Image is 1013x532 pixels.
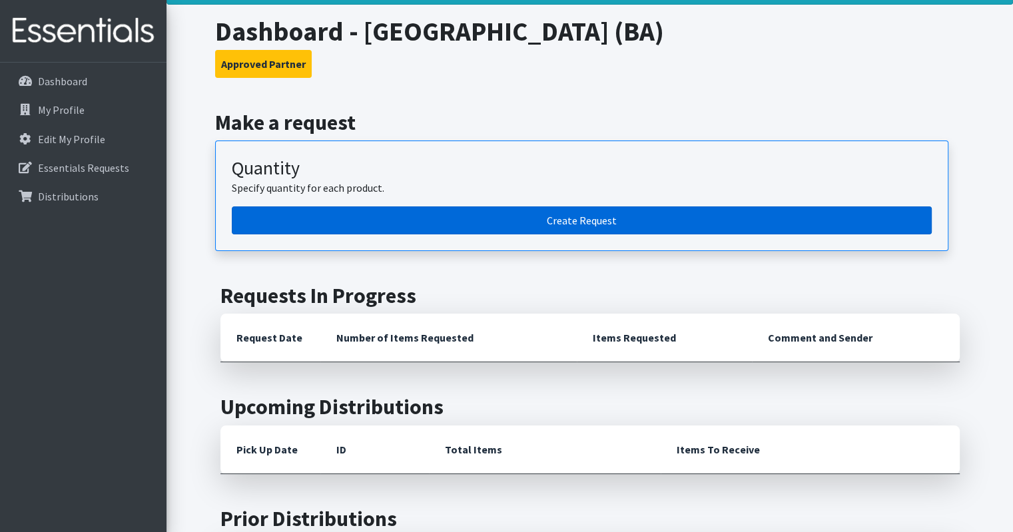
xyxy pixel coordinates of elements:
[215,110,964,135] h2: Make a request
[215,15,964,47] h1: Dashboard - [GEOGRAPHIC_DATA] (BA)
[5,9,161,53] img: HumanEssentials
[5,97,161,123] a: My Profile
[5,154,161,181] a: Essentials Requests
[220,506,960,531] h2: Prior Distributions
[38,75,87,88] p: Dashboard
[232,180,932,196] p: Specify quantity for each product.
[5,126,161,152] a: Edit My Profile
[320,425,429,474] th: ID
[38,161,129,174] p: Essentials Requests
[232,206,932,234] a: Create a request by quantity
[38,133,105,146] p: Edit My Profile
[38,190,99,203] p: Distributions
[320,314,577,362] th: Number of Items Requested
[220,314,320,362] th: Request Date
[220,425,320,474] th: Pick Up Date
[5,68,161,95] a: Dashboard
[215,50,312,78] button: Approved Partner
[577,314,752,362] th: Items Requested
[38,103,85,117] p: My Profile
[752,314,959,362] th: Comment and Sender
[232,157,932,180] h3: Quantity
[5,183,161,210] a: Distributions
[661,425,960,474] th: Items To Receive
[429,425,661,474] th: Total Items
[220,394,960,419] h2: Upcoming Distributions
[220,283,960,308] h2: Requests In Progress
